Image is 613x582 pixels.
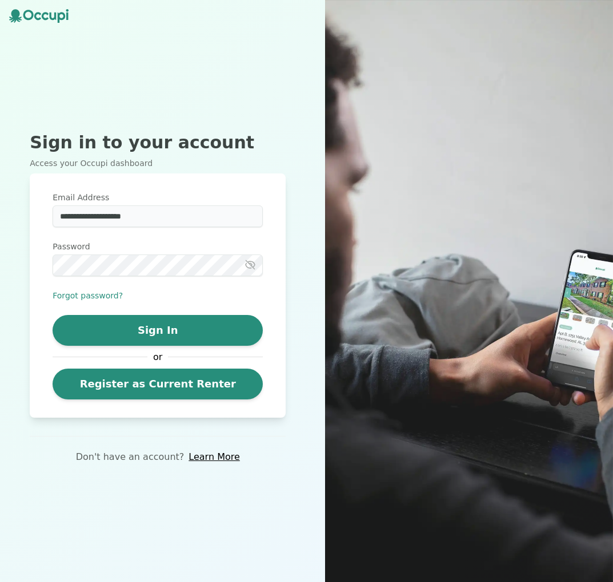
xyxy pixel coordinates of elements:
[53,315,263,346] button: Sign In
[30,157,286,169] p: Access your Occupi dashboard
[53,290,123,301] button: Forgot password?
[76,450,185,464] p: Don't have an account?
[30,132,286,153] h2: Sign in to your account
[53,241,263,252] label: Password
[53,369,263,399] a: Register as Current Renter
[53,192,263,203] label: Email Address
[147,350,168,364] span: or
[189,450,239,464] a: Learn More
